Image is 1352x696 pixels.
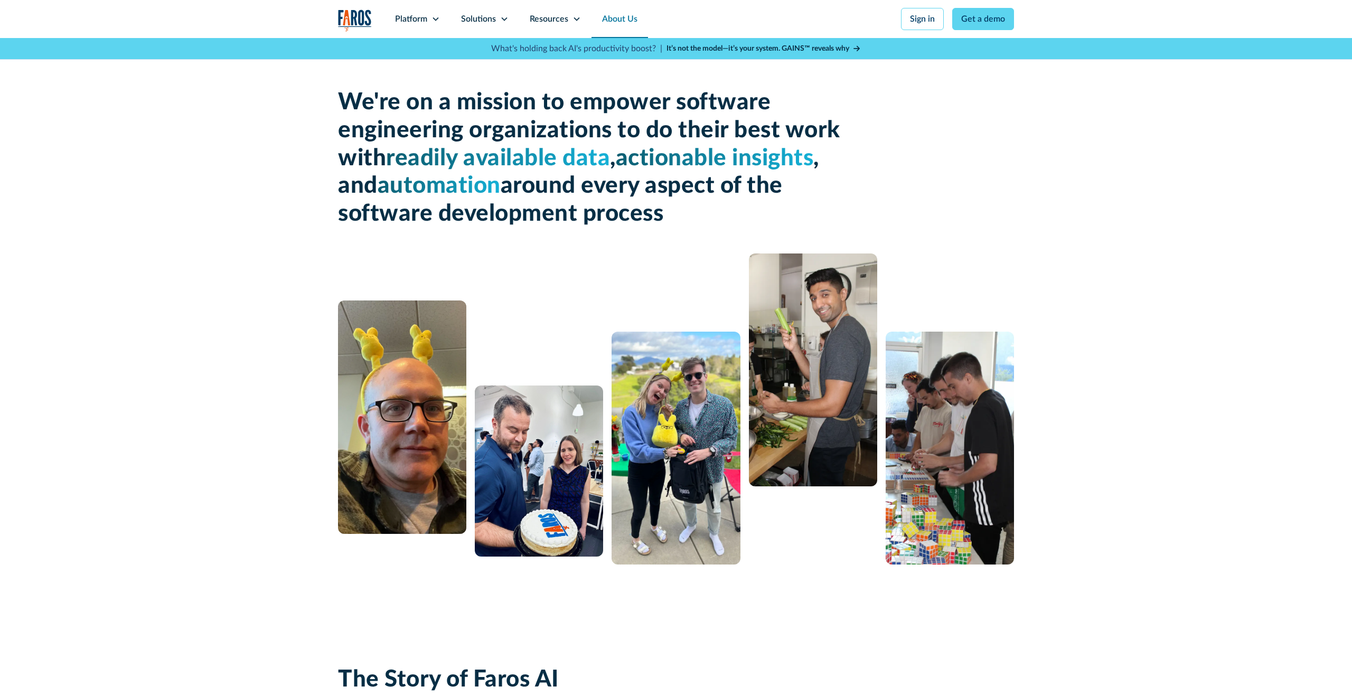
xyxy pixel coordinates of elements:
[338,300,466,534] img: A man with glasses and a bald head wearing a yellow bunny headband.
[901,8,944,30] a: Sign in
[952,8,1014,30] a: Get a demo
[338,10,372,31] img: Logo of the analytics and reporting company Faros.
[491,42,662,55] p: What's holding back AI's productivity boost? |
[666,45,849,52] strong: It’s not the model—it’s your system. GAINS™ reveals why
[612,332,740,565] img: A man and a woman standing next to each other.
[395,13,427,25] div: Platform
[386,147,610,170] span: readily available data
[530,13,568,25] div: Resources
[338,10,372,31] a: home
[749,253,877,486] img: man cooking with celery
[338,666,559,694] h2: The Story of Faros AI
[338,89,845,228] h1: We're on a mission to empower software engineering organizations to do their best work with , , a...
[616,147,814,170] span: actionable insights
[378,174,501,197] span: automation
[666,43,861,54] a: It’s not the model—it’s your system. GAINS™ reveals why
[461,13,496,25] div: Solutions
[886,332,1014,565] img: 5 people constructing a puzzle from Rubik's cubes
